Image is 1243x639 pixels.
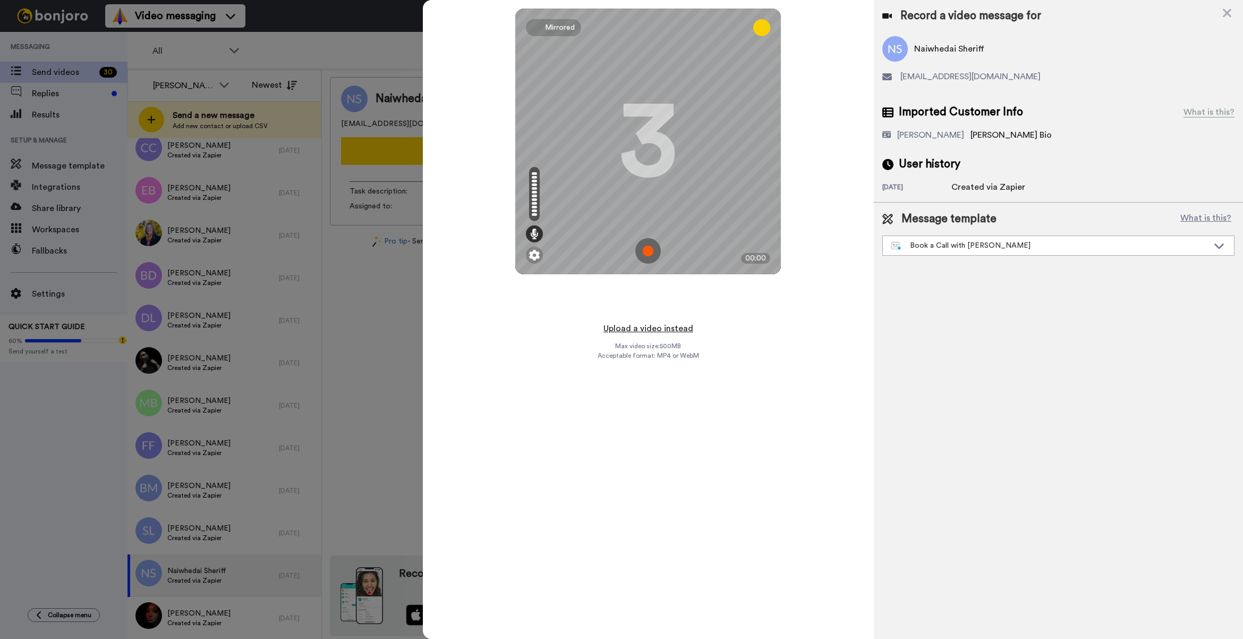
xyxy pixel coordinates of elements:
img: Profile image for Grant [24,32,41,49]
span: Acceptable format: MP4 or WebM [598,351,699,360]
img: nextgen-template.svg [891,242,901,250]
span: [EMAIL_ADDRESS][DOMAIN_NAME] [900,70,1041,83]
button: What is this? [1177,211,1235,227]
div: 00:00 [741,253,770,264]
span: Imported Customer Info [899,104,1023,120]
img: ic_gear.svg [529,250,540,260]
span: User history [899,156,960,172]
div: Created via Zapier [951,181,1025,194]
div: [PERSON_NAME] [897,129,964,141]
span: Max video size: 500 MB [615,342,681,350]
div: message notification from Grant, 9w ago. Thanks for being with us for 4 months - it's flown by! H... [16,22,197,57]
span: Message template [901,211,997,227]
div: What is this? [1184,106,1235,119]
div: [DATE] [882,183,951,194]
span: [PERSON_NAME] Bio [970,131,1052,139]
button: Upload a video instead [600,322,696,335]
div: 3 [619,102,677,181]
p: Thanks for being with us for 4 months - it's flown by! How can we make the next 4 months even bet... [46,30,183,41]
p: Message from Grant, sent 9w ago [46,41,183,51]
div: Book a Call with [PERSON_NAME] [891,240,1208,251]
img: ic_record_start.svg [635,238,661,264]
